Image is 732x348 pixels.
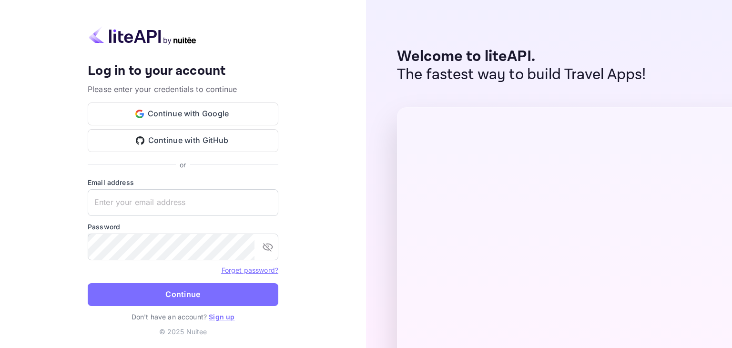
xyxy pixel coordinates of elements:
p: Welcome to liteAPI. [397,48,646,66]
p: The fastest way to build Travel Apps! [397,66,646,84]
p: or [180,160,186,170]
p: Please enter your credentials to continue [88,83,278,95]
a: Sign up [209,313,234,321]
button: toggle password visibility [258,237,277,256]
button: Continue [88,283,278,306]
button: Continue with GitHub [88,129,278,152]
a: Forget password? [222,266,278,274]
p: © 2025 Nuitee [159,327,207,337]
label: Email address [88,177,278,187]
img: liteapi [88,26,197,45]
a: Forget password? [222,265,278,275]
h4: Log in to your account [88,63,278,80]
label: Password [88,222,278,232]
p: Don't have an account? [88,312,278,322]
button: Continue with Google [88,102,278,125]
input: Enter your email address [88,189,278,216]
